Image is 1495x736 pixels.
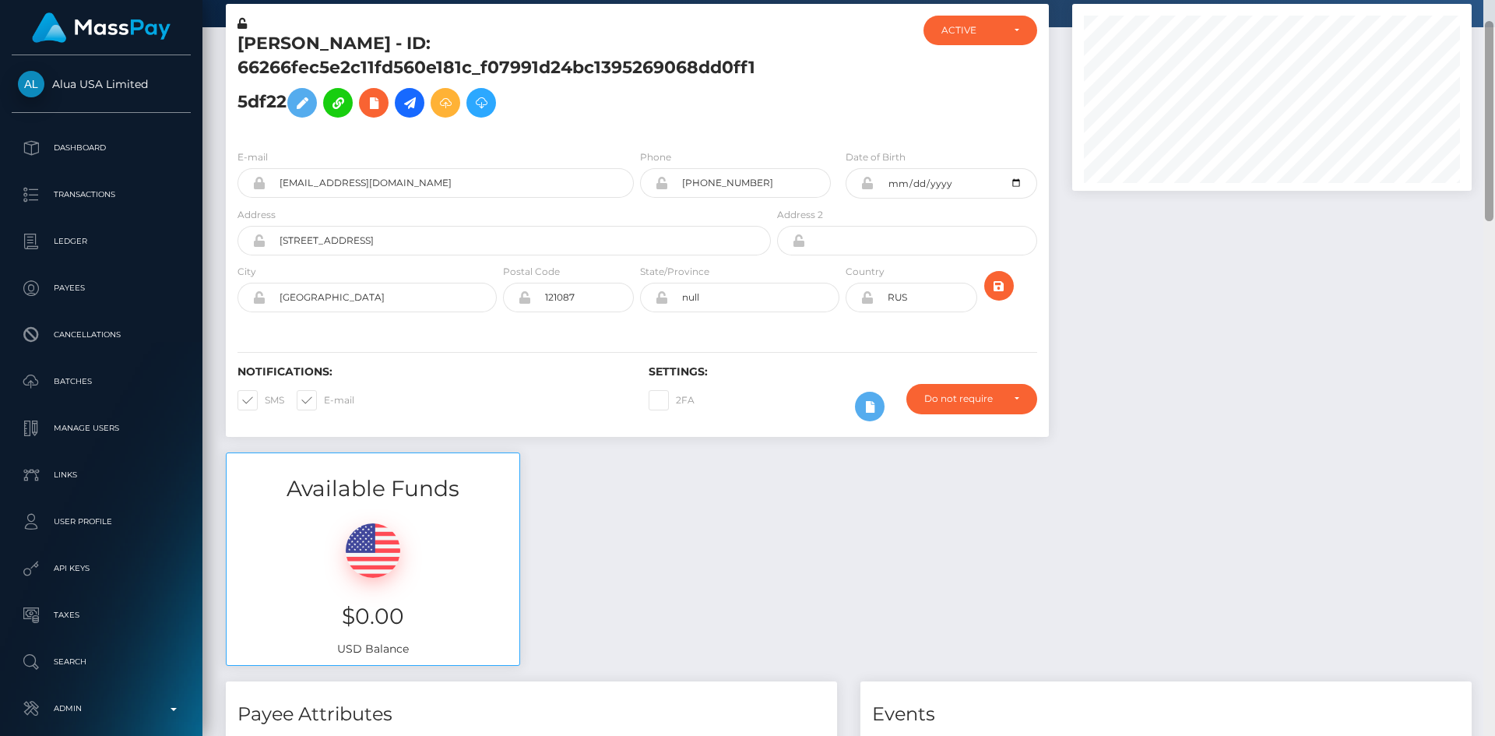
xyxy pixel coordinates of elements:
[237,365,625,379] h6: Notifications:
[777,208,823,222] label: Address 2
[18,557,185,580] p: API Keys
[503,265,560,279] label: Postal Code
[649,390,695,410] label: 2FA
[237,32,762,125] h5: [PERSON_NAME] - ID: 66266fec5e2c11fd560e181c_f07991d24bc1395269068dd0ff15df22
[227,474,519,504] h3: Available Funds
[906,384,1037,414] button: Do not require
[18,604,185,627] p: Taxes
[924,393,1001,405] div: Do not require
[12,222,191,261] a: Ledger
[12,129,191,167] a: Dashboard
[12,502,191,541] a: User Profile
[846,265,885,279] label: Country
[12,362,191,401] a: Batches
[846,150,906,164] label: Date of Birth
[923,16,1037,45] button: ACTIVE
[32,12,171,43] img: MassPay Logo
[18,650,185,674] p: Search
[640,150,671,164] label: Phone
[12,689,191,728] a: Admin
[18,463,185,487] p: Links
[12,456,191,495] a: Links
[12,409,191,448] a: Manage Users
[12,269,191,308] a: Payees
[12,596,191,635] a: Taxes
[18,71,44,97] img: Alua USA Limited
[237,701,825,728] h4: Payee Attributes
[237,390,284,410] label: SMS
[346,523,400,578] img: USD.png
[237,265,256,279] label: City
[18,276,185,300] p: Payees
[237,150,268,164] label: E-mail
[12,175,191,214] a: Transactions
[297,390,354,410] label: E-mail
[18,230,185,253] p: Ledger
[237,208,276,222] label: Address
[872,701,1460,728] h4: Events
[18,183,185,206] p: Transactions
[18,323,185,347] p: Cancellations
[395,88,424,118] a: Initiate Payout
[640,265,709,279] label: State/Province
[18,417,185,440] p: Manage Users
[12,549,191,588] a: API Keys
[941,24,1001,37] div: ACTIVE
[18,370,185,393] p: Batches
[12,315,191,354] a: Cancellations
[227,504,519,665] div: USD Balance
[12,77,191,91] span: Alua USA Limited
[12,643,191,681] a: Search
[18,136,185,160] p: Dashboard
[238,601,508,632] h3: $0.00
[18,510,185,534] p: User Profile
[649,365,1036,379] h6: Settings:
[18,697,185,720] p: Admin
